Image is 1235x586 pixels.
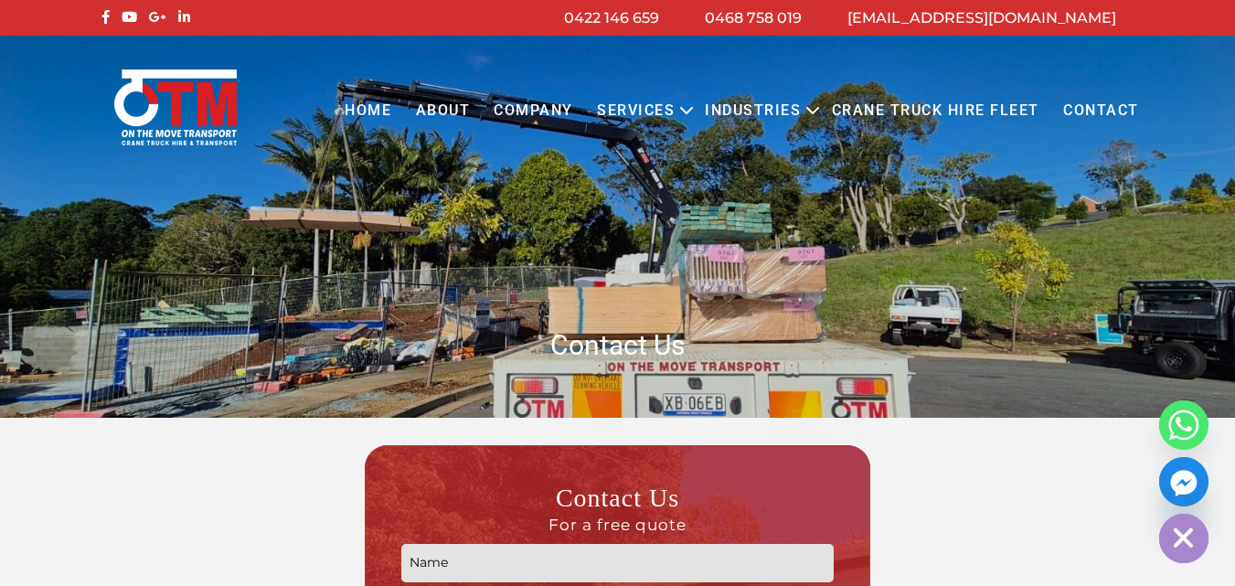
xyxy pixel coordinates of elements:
[564,9,659,27] a: 0422 146 659
[401,515,834,535] span: For a free quote
[482,86,585,136] a: COMPANY
[401,544,834,583] input: Name
[1159,400,1208,450] a: Whatsapp
[705,9,802,27] a: 0468 758 019
[333,86,403,136] a: Home
[819,86,1050,136] a: Crane Truck Hire Fleet
[403,86,482,136] a: About
[111,68,240,147] img: Otmtransport
[847,9,1116,27] a: [EMAIL_ADDRESS][DOMAIN_NAME]
[585,86,687,136] a: Services
[693,86,813,136] a: Industries
[97,327,1139,363] h1: Contact Us
[1159,457,1208,506] a: Facebook_Messenger
[1051,86,1151,136] a: Contact
[401,482,834,535] h3: Contact Us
